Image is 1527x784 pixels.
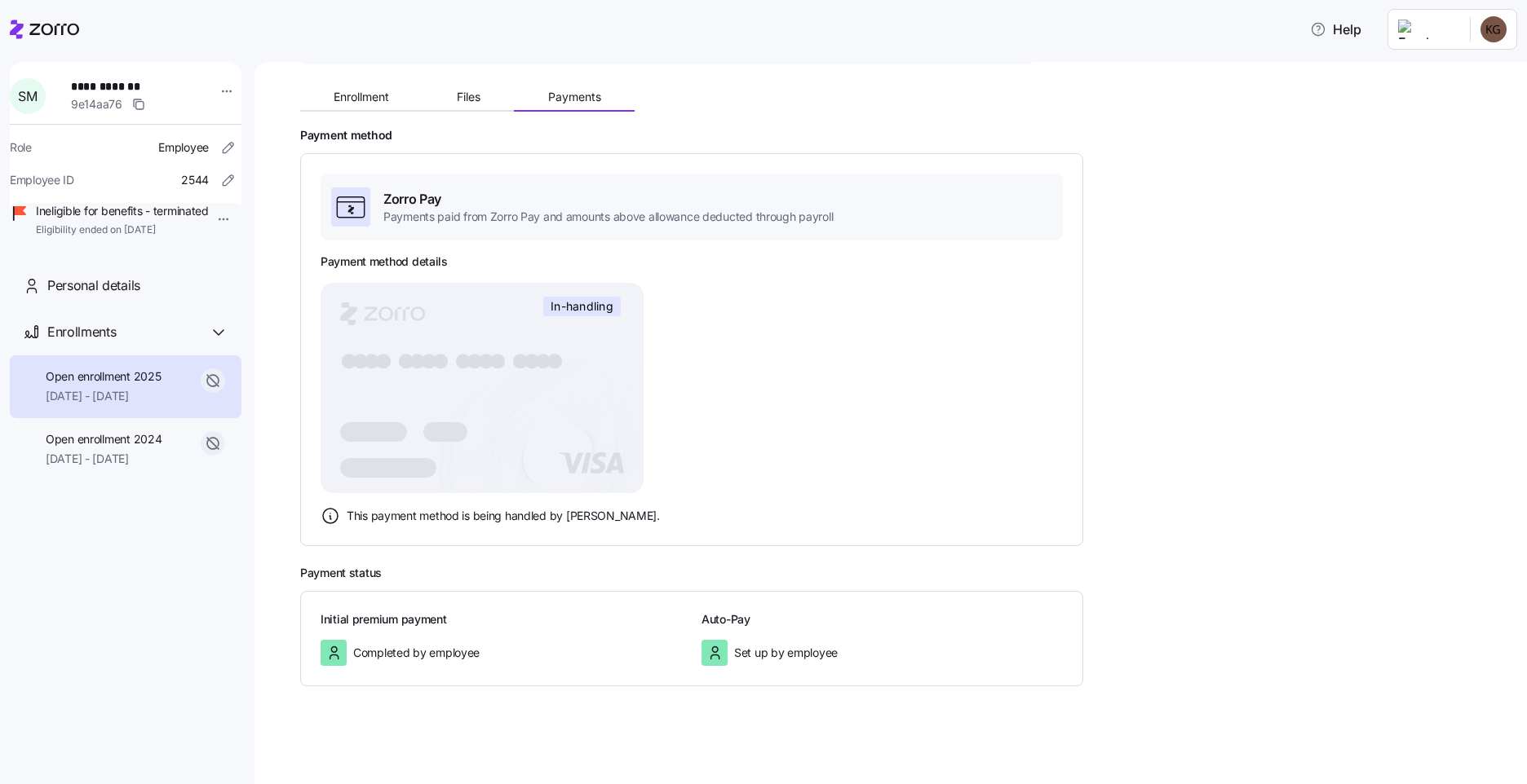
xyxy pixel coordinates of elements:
h2: Payment method [300,128,1504,143]
h3: Auto-Pay [702,611,1063,628]
span: Open enrollment 2025 [46,368,161,385]
span: Completed by employee [353,645,480,661]
tspan: ● [352,349,370,372]
span: Ineligible for benefits - terminated [36,203,209,219]
span: Eligibility ended on [DATE] [36,223,209,237]
tspan: ● [511,349,530,372]
tspan: ● [340,349,359,372]
tspan: ● [466,349,485,372]
h3: Payment method details [321,253,448,270]
span: [DATE] - [DATE] [46,388,161,404]
span: Personal details [47,275,140,296]
span: In-handling [551,299,613,314]
tspan: ● [454,349,473,372]
span: Employee [158,139,209,156]
span: Payments paid from Zorro Pay and amounts above allowance deducted through payroll [383,209,833,225]
tspan: ● [432,349,450,372]
span: 2544 [181,172,209,188]
span: Help [1310,20,1361,39]
tspan: ● [397,349,416,372]
tspan: ● [409,349,427,372]
tspan: ● [546,349,564,372]
img: b34cea83cf096b89a2fb04a6d3fa81b3 [1481,16,1507,42]
tspan: ● [420,349,439,372]
span: Payments [548,91,601,103]
tspan: ● [523,349,542,372]
span: Zorro Pay [383,189,833,209]
span: Role [10,139,32,156]
tspan: ● [489,349,507,372]
h3: Initial premium payment [321,611,682,628]
button: Help [1297,13,1374,46]
tspan: ● [363,349,382,372]
span: Files [457,91,480,103]
span: Enrollments [47,322,116,342]
tspan: ● [477,349,496,372]
tspan: ● [534,349,553,372]
span: [DATE] - [DATE] [46,451,162,467]
span: S M [18,90,37,103]
span: Enrollment [334,91,389,103]
span: Set up by employee [734,645,838,661]
span: 9e14aa76 [71,96,122,112]
span: Open enrollment 2024 [46,431,162,447]
span: Employee ID [10,172,74,188]
tspan: ● [374,349,393,372]
img: Employer logo [1398,20,1457,39]
h2: Payment status [300,566,1504,581]
span: This payment method is being handled by [PERSON_NAME]. [347,508,660,524]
